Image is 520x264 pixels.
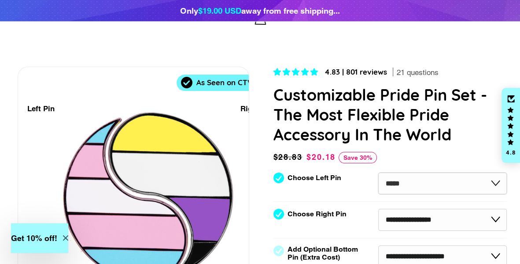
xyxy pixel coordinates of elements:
[397,68,439,78] span: 21 questions
[288,245,361,261] label: Add Optional Bottom Pin (Extra Cost)
[306,152,336,162] span: $20.18
[288,210,347,218] label: Choose Right Pin
[273,151,305,163] span: $28.83
[502,88,520,163] div: Click to open Judge.me floating reviews tab
[273,85,507,144] h1: Customizable Pride Pin Set - The Most Flexible Pride Accessory In The World
[339,152,377,163] span: Save 30%
[505,150,516,155] div: 4.8
[180,4,340,17] div: Only away from free shipping...
[273,68,320,76] span: 4.83 stars
[325,67,387,76] span: 4.83 | 801 reviews
[198,6,241,15] span: $19.00 USD
[288,174,341,182] label: Choose Left Pin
